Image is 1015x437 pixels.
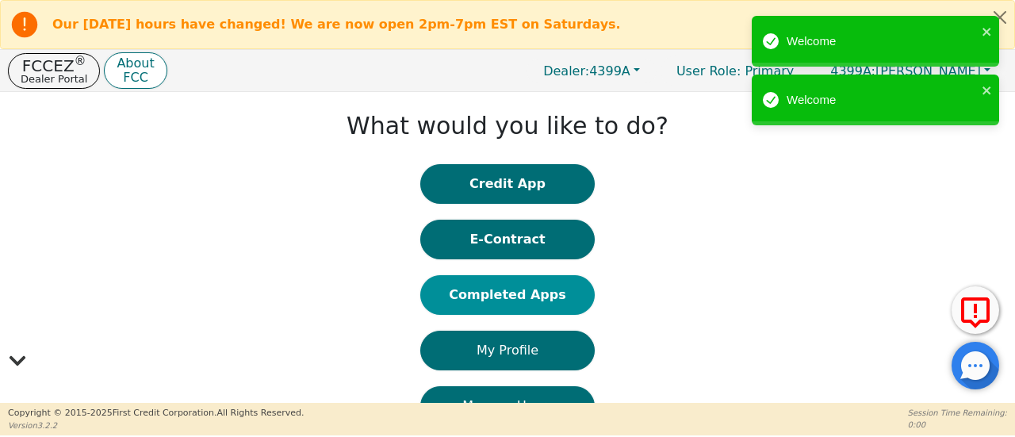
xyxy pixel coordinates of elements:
span: Dealer: [543,63,589,79]
div: Welcome [787,33,977,51]
span: All Rights Reserved. [216,408,304,418]
h1: What would you like to do? [347,112,668,140]
button: Manage Users [420,386,595,426]
p: 0:00 [908,419,1007,431]
button: E-Contract [420,220,595,259]
p: Copyright © 2015- 2025 First Credit Corporation. [8,407,304,420]
button: Close alert [986,1,1014,33]
sup: ® [75,54,86,68]
p: Version 3.2.2 [8,420,304,431]
button: close [982,81,993,99]
p: Dealer Portal [21,74,87,84]
button: Completed Apps [420,275,595,315]
a: User Role: Primary [661,56,810,86]
button: close [982,22,993,40]
b: Our [DATE] hours have changed! We are now open 2pm-7pm EST on Saturdays. [52,17,621,32]
p: FCC [117,71,154,84]
button: Credit App [420,164,595,204]
div: Welcome [787,91,977,109]
button: AboutFCC [104,52,167,90]
p: Session Time Remaining: [908,407,1007,419]
p: About [117,57,154,70]
button: Report Error to FCC [952,286,999,334]
span: 4399A [543,63,630,79]
button: Dealer:4399A [527,59,657,83]
p: FCCEZ [21,58,87,74]
button: FCCEZ®Dealer Portal [8,53,100,89]
span: User Role : [676,63,741,79]
button: My Profile [420,331,595,370]
p: Primary [661,56,810,86]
